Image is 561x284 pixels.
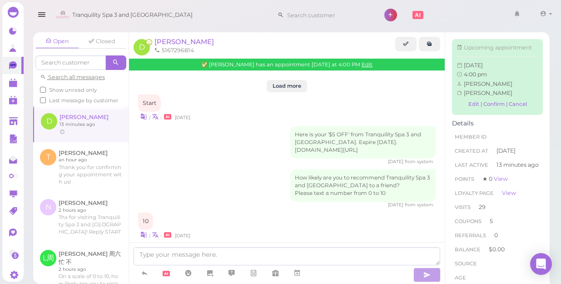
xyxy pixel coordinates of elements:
span: Balance [455,246,482,253]
div: How likely are you to recommend Tranquility Spa 3 and [GEOGRAPHIC_DATA] to a friend? Please text ... [290,169,436,202]
div: Start [138,95,161,112]
button: Load more [267,80,307,92]
input: Last message by customer [40,97,46,103]
span: Confirmed [201,61,208,68]
div: 10 [138,213,153,230]
span: Tranquility Spa 3 and [GEOGRAPHIC_DATA] [72,2,193,28]
div: Upcoming appointment [457,44,538,52]
span: age [455,274,466,281]
span: D [134,39,150,55]
a: Open [35,35,79,49]
a: View [502,189,516,196]
input: Search customer [35,55,106,70]
span: Points [455,176,474,182]
li: 5 [452,214,543,229]
a: [PERSON_NAME] [154,37,214,46]
span: from system [405,202,433,208]
span: 05/30/2025 06:21pm [175,115,190,120]
a: Edit [362,61,372,68]
div: Details [452,120,543,127]
span: ★ 0 [482,175,508,182]
li: 0 [452,228,543,243]
span: [DATE] [496,147,516,155]
span: [PERSON_NAME] has an appointment [DATE] at 4:00 PM [209,61,362,68]
span: Referrals [455,232,486,239]
input: Show unread only [40,87,46,93]
i: | [149,233,150,239]
span: [PERSON_NAME] [464,90,512,96]
a: Closed [80,35,124,48]
a: Search all messages [40,74,105,80]
li: 5167296814 [152,46,196,55]
span: $0.00 [489,246,505,253]
a: View [494,175,508,182]
span: Thu Aug 21 2025 16:00:00 GMT-0400 (Eastern Daylight Time) [464,62,483,69]
div: Here is your '$5 OFF' from Tranquility Spa 3 and [GEOGRAPHIC_DATA]. Expire [DATE]. [DOMAIN_NAME][... [290,126,436,159]
div: • [138,230,436,239]
span: Created At [455,148,488,154]
span: [PERSON_NAME] [464,80,512,87]
span: from system [405,159,433,164]
i: | [149,115,150,120]
div: Open Intercom Messenger [530,253,552,275]
input: Search customer [284,8,372,22]
span: Source [455,260,477,267]
li: 29 [452,200,543,214]
span: Loyalty page [455,190,494,196]
span: Show unread only [49,87,97,93]
span: Visits [455,204,471,210]
span: 05/31/2025 09:34am [388,202,405,208]
span: Coupons [455,218,482,224]
span: 4:00 pm [464,71,487,78]
div: • [138,112,436,121]
span: Last Active [455,162,488,168]
span: 05/30/2025 06:21pm [388,159,405,164]
span: 05/31/2025 09:45am [175,233,190,239]
span: 13 minutes ago [496,161,539,169]
a: Edit | Confirm | Cancel [457,98,538,110]
span: Member ID [455,134,487,140]
span: Last message by customer [49,97,119,104]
